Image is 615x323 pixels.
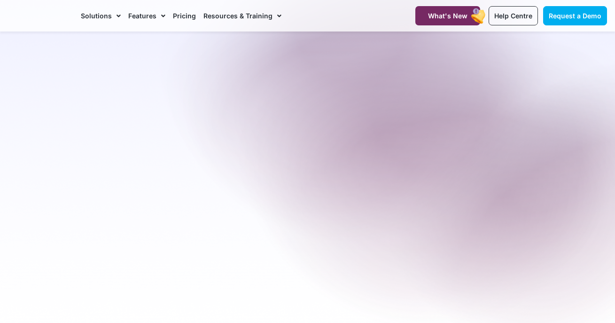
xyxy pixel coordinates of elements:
a: Request a Demo [543,6,607,25]
a: What's New [415,6,480,25]
span: Help Centre [494,12,532,20]
img: CareMaster Logo [8,9,72,23]
span: What's New [428,12,467,20]
span: Request a Demo [549,12,601,20]
a: Help Centre [489,6,538,25]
